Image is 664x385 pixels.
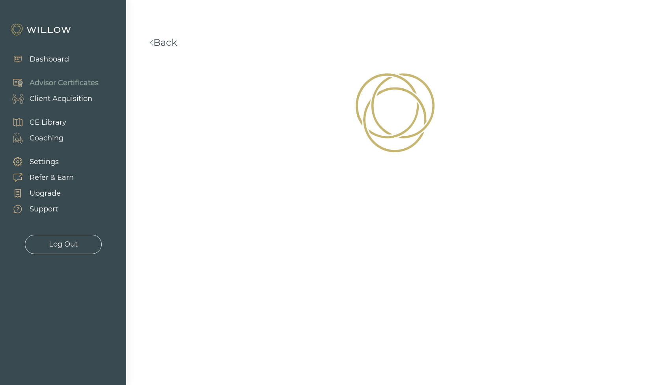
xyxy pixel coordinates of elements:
[30,188,61,199] div: Upgrade
[30,172,74,183] div: Refer & Earn
[30,78,99,88] div: Advisor Certificates
[49,239,78,250] div: Log Out
[4,114,66,130] a: CE Library
[150,40,153,46] img: <
[30,204,58,215] div: Support
[4,91,99,107] a: Client Acquisition
[4,170,74,185] a: Refer & Earn
[150,37,177,48] a: Back
[4,185,74,201] a: Upgrade
[30,93,92,104] div: Client Acquisition
[341,59,449,166] img: Loading!
[4,75,99,91] a: Advisor Certificates
[30,54,69,65] div: Dashboard
[30,157,59,167] div: Settings
[10,23,73,36] img: Willow
[30,133,63,144] div: Coaching
[4,154,74,170] a: Settings
[4,130,66,146] a: Coaching
[4,51,69,67] a: Dashboard
[30,117,66,128] div: CE Library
